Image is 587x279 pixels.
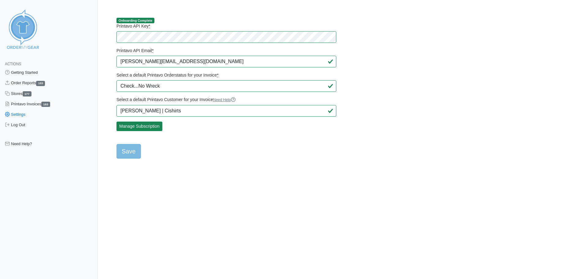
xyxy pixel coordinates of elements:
[116,23,336,29] label: Printavo API Key
[116,97,336,103] label: Select a default Printavo Customer for your Invoice
[116,144,141,159] input: Save
[5,62,21,66] span: Actions
[213,98,236,102] a: Need Help
[41,102,50,107] span: 183
[149,24,150,28] abbr: required
[23,91,31,96] span: 177
[116,72,336,78] label: Select a default Printavo Orderstatus for your Invoice
[116,48,336,53] label: Printavo API Email
[36,81,45,86] span: 183
[116,105,336,117] input: Type at least 4 characters
[116,122,162,131] a: Manage Subscription
[152,48,153,53] abbr: required
[116,18,154,23] span: Onboarding Complete
[217,73,218,77] abbr: required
